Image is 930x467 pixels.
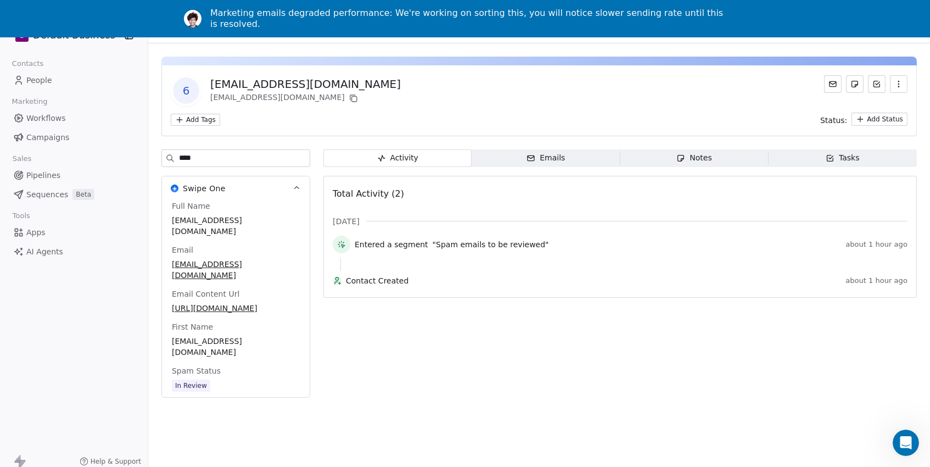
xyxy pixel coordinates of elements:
[170,288,242,299] span: Email Content Url
[333,188,404,199] span: Total Activity (2)
[9,166,139,185] a: Pipelines
[210,92,401,105] div: [EMAIL_ADDRESS][DOMAIN_NAME]
[526,152,565,164] div: Emails
[8,151,36,167] span: Sales
[172,336,300,358] span: [EMAIL_ADDRESS][DOMAIN_NAME]
[171,185,178,192] img: Swipe One
[170,321,215,332] span: First Name
[171,114,220,126] button: Add Tags
[91,457,141,466] span: Help & Support
[826,152,860,164] div: Tasks
[9,129,139,147] a: Campaigns
[355,239,428,250] span: Entered a segment
[26,75,52,86] span: People
[433,239,549,250] span: "Spam emails to be reviewed"
[172,259,300,281] span: [EMAIL_ADDRESS][DOMAIN_NAME]
[9,243,139,261] a: AI Agents
[9,224,139,242] a: Apps
[172,303,300,314] span: [URL][DOMAIN_NAME]
[26,189,68,201] span: Sequences
[851,113,907,126] button: Add Status
[170,365,223,376] span: Spam Status
[162,201,310,397] div: Swipe OneSwipe One
[26,132,69,143] span: Campaigns
[175,380,207,391] div: In Review
[676,152,711,164] div: Notes
[845,276,907,285] span: about 1 hour ago
[172,215,300,237] span: [EMAIL_ADDRESS][DOMAIN_NAME]
[184,10,201,27] img: Profile image for Ram
[7,55,48,72] span: Contacts
[170,244,195,255] span: Email
[8,208,35,224] span: Tools
[183,183,226,194] span: Swipe One
[7,93,52,110] span: Marketing
[845,240,907,249] span: about 1 hour ago
[333,216,360,227] span: [DATE]
[210,76,401,92] div: [EMAIL_ADDRESS][DOMAIN_NAME]
[72,189,94,200] span: Beta
[26,113,66,124] span: Workflows
[9,71,139,90] a: People
[80,457,141,466] a: Help & Support
[173,77,199,104] span: 6
[893,430,919,456] iframe: Intercom live chat
[210,8,729,30] div: Marketing emails degraded performance: We're working on sorting this, you will notice slower send...
[346,275,841,286] span: Contact Created
[170,201,212,212] span: Full Name
[820,115,847,126] span: Status:
[26,170,60,181] span: Pipelines
[26,246,63,258] span: AI Agents
[162,176,310,201] button: Swipe OneSwipe One
[9,186,139,204] a: SequencesBeta
[9,109,139,127] a: Workflows
[26,227,46,238] span: Apps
